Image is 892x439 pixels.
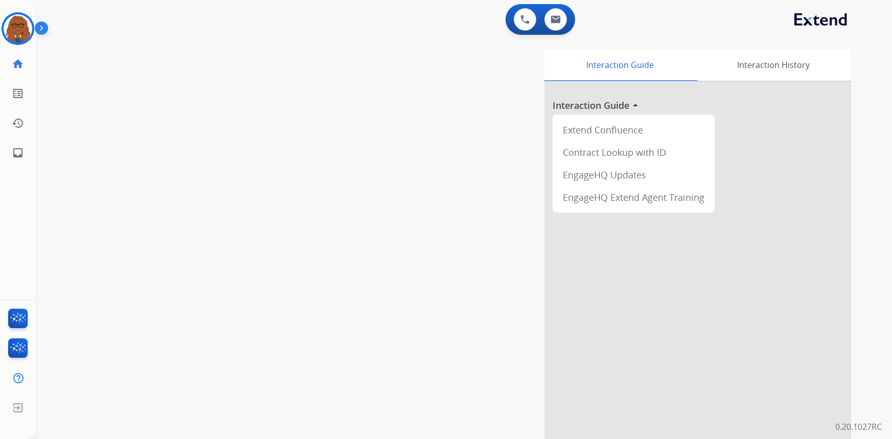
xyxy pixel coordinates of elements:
[4,14,32,43] img: avatar
[12,117,24,129] mat-icon: history
[557,164,711,186] div: EngageHQ Updates
[557,119,711,141] div: Extend Confluence
[835,421,882,433] p: 0.20.1027RC
[12,147,24,159] mat-icon: inbox
[12,87,24,100] mat-icon: list_alt
[544,49,695,81] div: Interaction Guide
[557,186,711,209] div: EngageHQ Extend Agent Training
[695,49,851,81] div: Interaction History
[557,141,711,164] div: Contract Lookup with ID
[12,58,24,70] mat-icon: home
